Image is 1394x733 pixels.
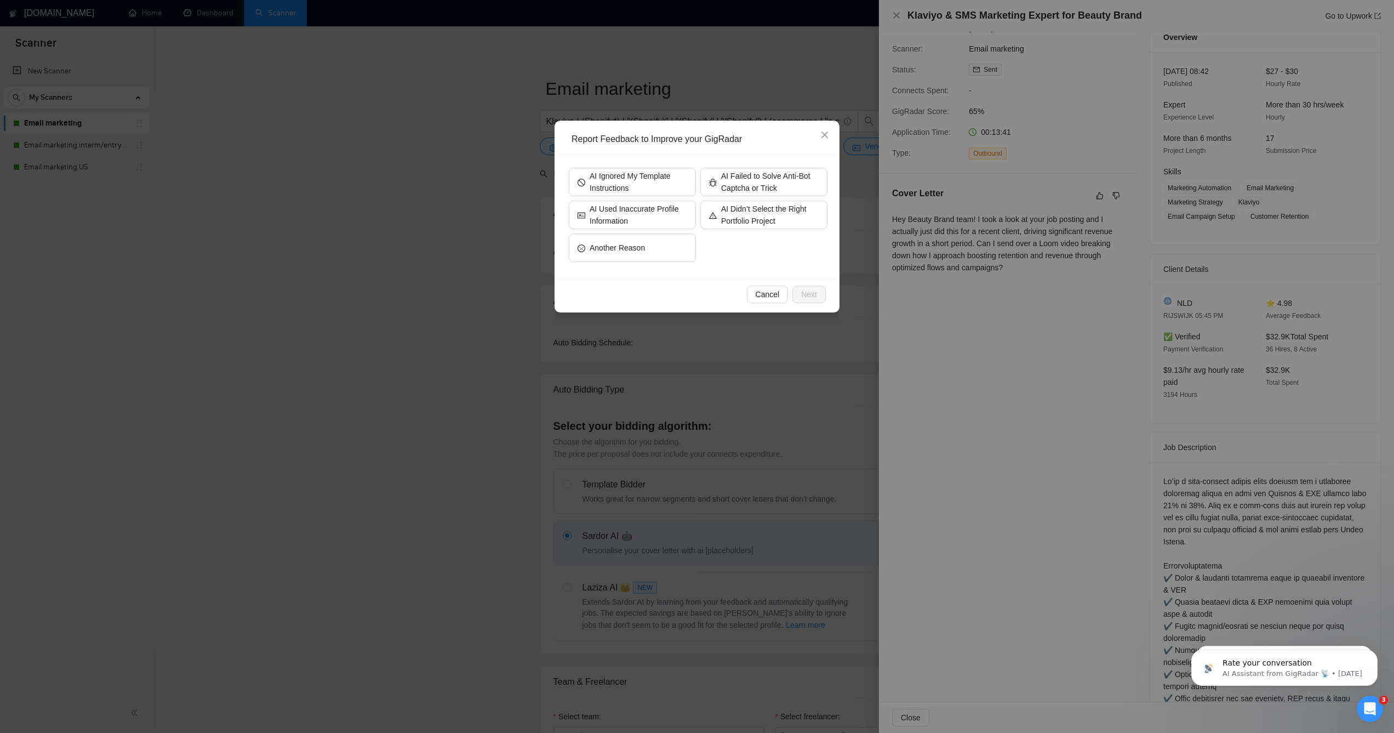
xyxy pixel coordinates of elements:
span: Cancel [756,288,780,300]
span: warning [709,211,717,219]
button: Cancel [747,286,789,303]
span: AI Used Inaccurate Profile Information [590,203,687,227]
span: AI Ignored My Template Instructions [590,170,687,194]
button: Close [810,121,839,150]
button: Next [792,286,826,303]
button: warningAI Didn’t Select the Right Portfolio Project [700,201,827,229]
span: close [820,130,829,139]
iframe: Intercom live chat [1357,696,1383,722]
div: Report Feedback to Improve your GigRadar [572,133,830,145]
span: AI Didn’t Select the Right Portfolio Project [721,203,819,227]
button: frownAnother Reason [569,234,696,262]
button: stopAI Ignored My Template Instructions [569,168,696,196]
span: frown [578,243,585,252]
span: AI Failed to Solve Anti-Bot Captcha or Trick [721,170,819,194]
span: bug [709,178,717,186]
iframe: Intercom notifications message [1175,627,1394,703]
span: Another Reason [590,242,645,254]
span: idcard [578,211,585,219]
button: idcardAI Used Inaccurate Profile Information [569,201,696,229]
span: stop [578,178,585,186]
button: bugAI Failed to Solve Anti-Bot Captcha or Trick [700,168,827,196]
span: 3 [1379,696,1388,704]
